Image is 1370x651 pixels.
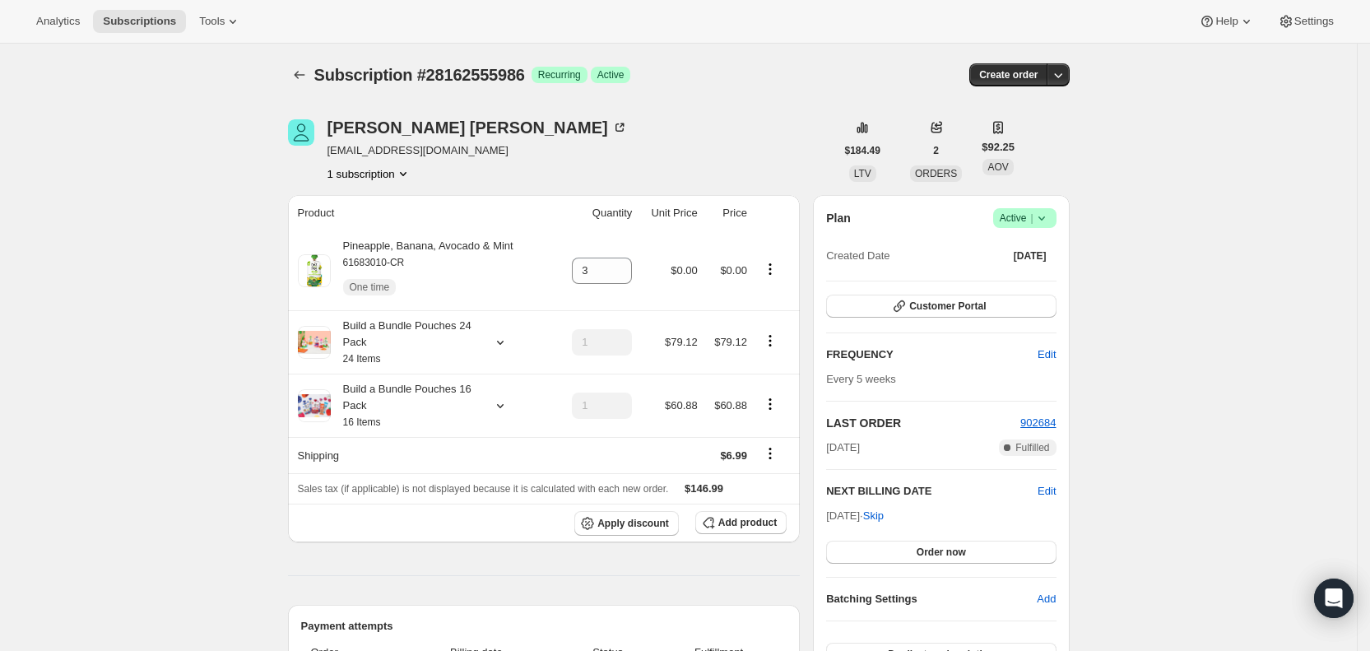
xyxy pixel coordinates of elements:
[1004,244,1057,267] button: [DATE]
[863,508,884,524] span: Skip
[1028,342,1066,368] button: Edit
[301,618,787,635] h2: Payment attempts
[597,517,669,530] span: Apply discount
[826,373,896,385] span: Every 5 weeks
[331,381,479,430] div: Build a Bundle Pouches 16 Pack
[1020,415,1056,431] button: 902684
[720,449,747,462] span: $6.99
[979,68,1038,81] span: Create order
[314,66,525,84] span: Subscription #28162555986
[1014,249,1047,263] span: [DATE]
[637,195,702,231] th: Unit Price
[703,195,752,231] th: Price
[826,541,1056,564] button: Order now
[1294,15,1334,28] span: Settings
[923,139,949,162] button: 2
[826,248,889,264] span: Created Date
[845,144,880,157] span: $184.49
[1268,10,1344,33] button: Settings
[189,10,251,33] button: Tools
[1037,591,1056,607] span: Add
[343,353,381,365] small: 24 Items
[685,482,723,495] span: $146.99
[826,346,1038,363] h2: FREQUENCY
[1189,10,1264,33] button: Help
[718,516,777,529] span: Add product
[1314,579,1354,618] div: Open Intercom Messenger
[826,210,851,226] h2: Plan
[917,546,966,559] span: Order now
[343,257,405,268] small: 61683010-CR
[757,260,783,278] button: Product actions
[298,483,669,495] span: Sales tax (if applicable) is not displayed because it is calculated with each new order.
[343,416,381,428] small: 16 Items
[835,139,890,162] button: $184.49
[288,63,311,86] button: Subscriptions
[714,336,747,348] span: $79.12
[826,295,1056,318] button: Customer Portal
[854,168,871,179] span: LTV
[1000,210,1050,226] span: Active
[288,437,556,473] th: Shipping
[720,264,747,277] span: $0.00
[1038,346,1056,363] span: Edit
[199,15,225,28] span: Tools
[298,254,331,287] img: product img
[757,444,783,463] button: Shipping actions
[1015,441,1049,454] span: Fulfilled
[36,15,80,28] span: Analytics
[982,139,1015,156] span: $92.25
[555,195,637,231] th: Quantity
[665,336,698,348] span: $79.12
[933,144,939,157] span: 2
[909,300,986,313] span: Customer Portal
[987,161,1008,173] span: AOV
[26,10,90,33] button: Analytics
[915,168,957,179] span: ORDERS
[695,511,787,534] button: Add product
[714,399,747,412] span: $60.88
[1027,586,1066,612] button: Add
[1038,483,1056,500] button: Edit
[826,415,1020,431] h2: LAST ORDER
[597,68,625,81] span: Active
[327,165,411,182] button: Product actions
[288,195,556,231] th: Product
[1030,212,1033,225] span: |
[969,63,1047,86] button: Create order
[853,503,894,529] button: Skip
[327,142,628,159] span: [EMAIL_ADDRESS][DOMAIN_NAME]
[93,10,186,33] button: Subscriptions
[331,238,513,304] div: Pineapple, Banana, Avocado & Mint
[327,119,628,136] div: [PERSON_NAME] [PERSON_NAME]
[826,509,884,522] span: [DATE] ·
[288,119,314,146] span: Christina Chun
[1020,416,1056,429] a: 902684
[665,399,698,412] span: $60.88
[574,511,679,536] button: Apply discount
[103,15,176,28] span: Subscriptions
[350,281,390,294] span: One time
[826,439,860,456] span: [DATE]
[671,264,698,277] span: $0.00
[826,591,1037,607] h6: Batching Settings
[826,483,1038,500] h2: NEXT BILLING DATE
[757,395,783,413] button: Product actions
[1215,15,1238,28] span: Help
[538,68,581,81] span: Recurring
[757,332,783,350] button: Product actions
[331,318,479,367] div: Build a Bundle Pouches 24 Pack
